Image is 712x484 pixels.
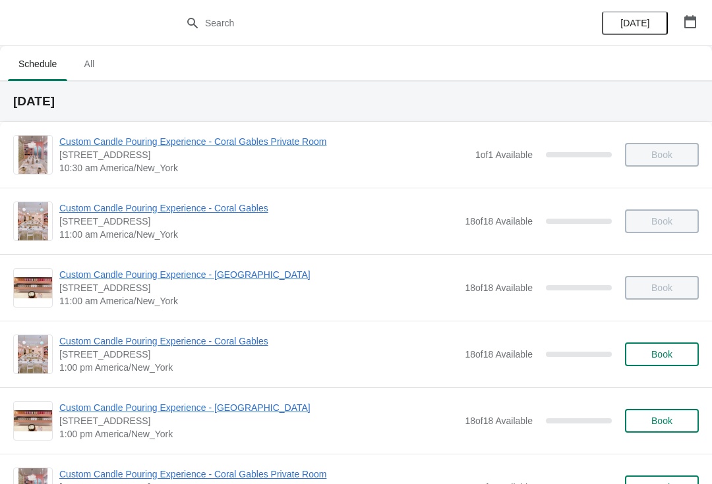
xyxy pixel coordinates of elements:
span: All [73,52,105,76]
span: [STREET_ADDRESS] [59,414,458,427]
span: 11:00 am America/New_York [59,294,458,308]
button: Book [625,409,699,433]
span: Custom Candle Pouring Experience - [GEOGRAPHIC_DATA] [59,268,458,281]
span: [STREET_ADDRESS] [59,215,458,228]
span: [DATE] [620,18,649,28]
button: Book [625,342,699,366]
span: Schedule [8,52,67,76]
span: 18 of 18 Available [465,349,533,360]
button: [DATE] [602,11,668,35]
span: Custom Candle Pouring Experience - [GEOGRAPHIC_DATA] [59,401,458,414]
span: 11:00 am America/New_York [59,228,458,241]
h2: [DATE] [13,95,699,108]
img: Custom Candle Pouring Experience - Coral Gables | 154 Giralda Avenue, Coral Gables, FL, USA | 1:0... [18,335,49,373]
span: Custom Candle Pouring Experience - Coral Gables Private Room [59,468,469,481]
span: Custom Candle Pouring Experience - Coral Gables Private Room [59,135,469,148]
span: [STREET_ADDRESS] [59,148,469,161]
span: 18 of 18 Available [465,416,533,426]
span: [STREET_ADDRESS] [59,281,458,294]
span: 1:00 pm America/New_York [59,361,458,374]
span: 18 of 18 Available [465,282,533,293]
span: Custom Candle Pouring Experience - Coral Gables [59,202,458,215]
img: Custom Candle Pouring Experience - Fort Lauderdale | 914 East Las Olas Boulevard, Fort Lauderdale... [14,277,52,299]
span: Book [651,416,672,426]
img: Custom Candle Pouring Experience - Coral Gables | 154 Giralda Avenue, Coral Gables, FL, USA | 11:... [18,202,49,240]
span: 18 of 18 Available [465,216,533,227]
img: Custom Candle Pouring Experience - Fort Lauderdale | 914 East Las Olas Boulevard, Fort Lauderdale... [14,410,52,432]
span: Custom Candle Pouring Experience - Coral Gables [59,335,458,348]
img: Custom Candle Pouring Experience - Coral Gables Private Room | 154 Giralda Avenue, Coral Gables, ... [18,136,47,174]
span: [STREET_ADDRESS] [59,348,458,361]
span: 1 of 1 Available [475,149,533,160]
span: 10:30 am America/New_York [59,161,469,175]
input: Search [204,11,534,35]
span: Book [651,349,672,360]
span: 1:00 pm America/New_York [59,427,458,441]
